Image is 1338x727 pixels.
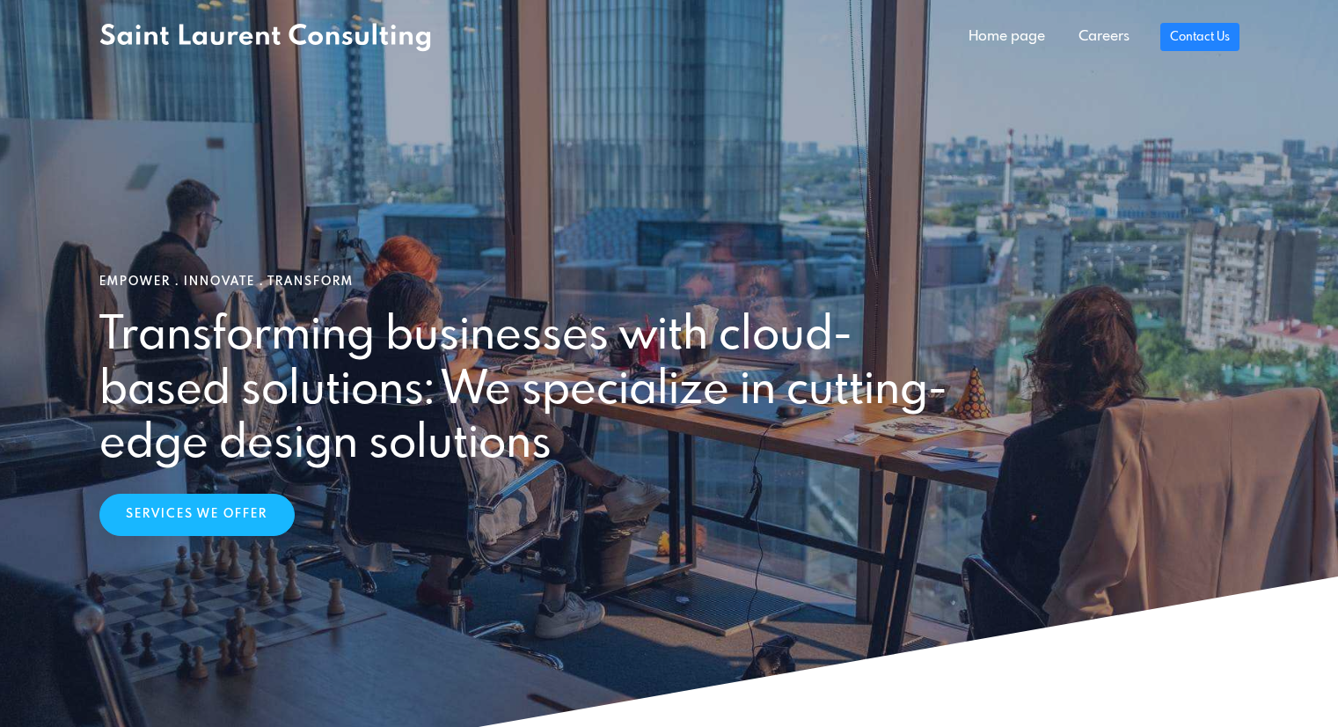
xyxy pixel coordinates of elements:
a: Services We Offer [99,494,295,536]
h2: Transforming businesses with cloud-based solutions: We specialize in cutting-edge design solutions [99,310,954,472]
a: Contact Us [1160,23,1239,51]
a: Careers [1062,19,1146,55]
a: Home page [952,19,1062,55]
h1: Empower . Innovate . Transform [99,275,1239,289]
